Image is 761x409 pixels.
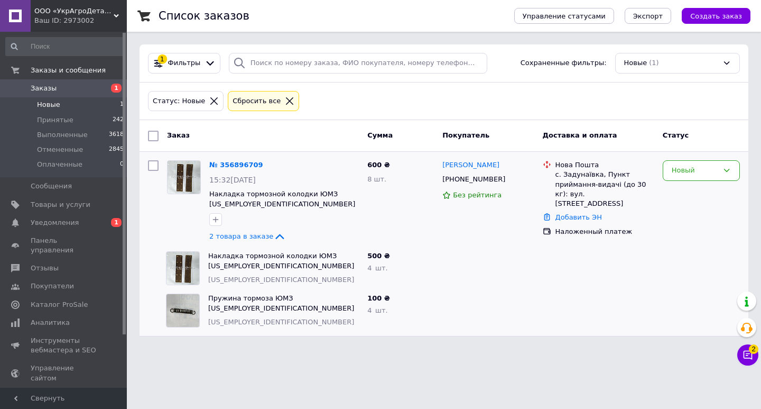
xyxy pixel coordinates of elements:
span: Заказы и сообщения [31,66,106,75]
span: 600 ₴ [367,161,390,169]
span: Сохраненные фильтры: [521,58,607,68]
span: 15:32[DATE] [209,176,256,184]
h1: Список заказов [159,10,249,22]
a: Фото товару [167,160,201,194]
span: Оплаченные [37,160,82,169]
span: Экспорт [633,12,663,20]
div: Ваш ID: 2973002 [34,16,127,25]
span: 8 шт. [367,175,386,183]
span: 500 ₴ [367,252,390,260]
input: Поиск по номеру заказа, ФИО покупателя, номеру телефона, Email, номеру накладной [229,53,487,74]
span: Уведомления [31,218,79,228]
button: Создать заказ [682,8,750,24]
span: Доставка и оплата [543,131,617,139]
div: Нова Пошта [555,160,654,170]
span: Создать заказ [690,12,742,20]
div: с. Задунаївка, Пункт приймання-видачі (до 30 кг): вул. [STREET_ADDRESS] [555,170,654,208]
span: ООО «УкрАгроДеталь» [34,6,114,16]
div: Сбросить все [230,96,283,107]
span: Выполненные [37,130,88,140]
span: Заказы [31,84,57,93]
span: 2 [749,344,758,354]
span: Управление статусами [523,12,606,20]
span: Сумма [367,131,393,139]
span: Принятые [37,115,73,125]
a: Накладка тормозной колодки ЮМЗ [US_EMPLOYER_IDENTIFICATION_NUMBER] [208,252,354,270]
span: (1) [649,59,658,67]
span: Заказ [167,131,190,139]
span: 3618 [109,130,124,140]
span: 1 [120,100,124,110]
span: 2 товара в заказе [209,232,273,240]
a: Добавить ЭН [555,213,602,221]
div: Статус: Новые [151,96,207,107]
span: Новые [37,100,60,110]
span: 1 [111,218,122,227]
span: 0 [120,160,124,169]
span: 4 шт. [367,306,387,314]
a: № 356896709 [209,161,263,169]
span: Инструменты вебмастера и SEO [31,336,98,355]
span: Панель управления [31,236,98,255]
img: Фото товару [166,252,199,285]
a: Пружина тормоза ЮМЗ [US_EMPLOYER_IDENTIFICATION_NUMBER] [208,294,354,312]
a: Накладка тормозной колодки ЮМЗ [US_EMPLOYER_IDENTIFICATION_NUMBER] [209,190,355,208]
span: 1 [111,84,122,93]
a: 2 товара в заказе [209,232,286,240]
span: Фильтры [168,58,201,68]
span: 2845 [109,145,124,154]
span: Сообщения [31,181,72,191]
div: 1 [157,54,167,64]
span: Аналитика [31,318,70,328]
div: Наложенный платеж [555,227,654,237]
span: 100 ₴ [367,294,390,302]
a: Создать заказ [671,12,750,20]
span: Покупатели [31,281,74,291]
span: 4 шт. [367,264,387,272]
button: Управление статусами [514,8,614,24]
span: 242 [113,115,124,125]
img: Фото товару [166,294,199,327]
button: Чат с покупателем2 [737,344,758,366]
span: Отзывы [31,263,59,273]
span: Каталог ProSale [31,300,88,310]
span: Покупатель [442,131,489,139]
span: Управление сайтом [31,363,98,383]
span: Отмененные [37,145,83,154]
button: Экспорт [625,8,671,24]
span: Без рейтинга [453,191,502,199]
span: Новые [624,58,647,68]
span: Статус [663,131,689,139]
div: [PHONE_NUMBER] [440,172,507,186]
span: [US_EMPLOYER_IDENTIFICATION_NUMBER] [208,276,354,284]
a: [PERSON_NAME] [442,160,499,170]
span: Товары и услуги [31,200,90,210]
input: Поиск [5,37,125,56]
div: Новый [672,165,718,176]
img: Фото товару [168,161,200,194]
span: [US_EMPLOYER_IDENTIFICATION_NUMBER] [208,318,354,326]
